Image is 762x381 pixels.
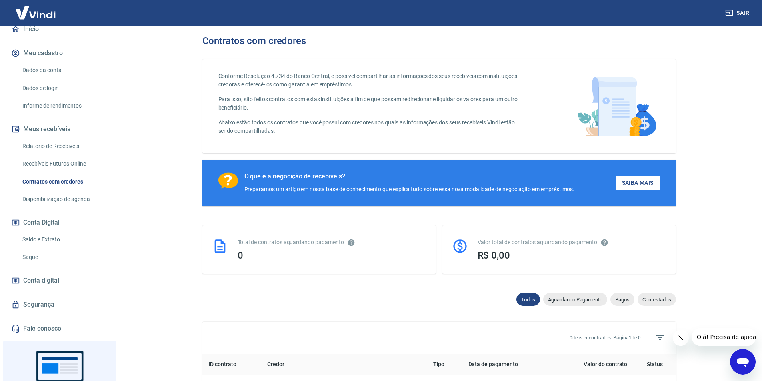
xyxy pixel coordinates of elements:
[516,293,540,306] div: Todos
[673,330,689,346] iframe: Fechar mensagem
[570,334,641,341] p: 0 itens encontrados. Página 1 de 0
[478,238,666,247] div: Valor total de contratos aguardando pagamento
[202,35,306,46] h3: Contratos com credores
[238,238,426,247] div: Total de contratos aguardando pagamento
[692,328,756,346] iframe: Mensagem da empresa
[543,293,607,306] div: Aguardando Pagamento
[638,293,676,306] div: Contestados
[218,118,528,135] p: Abaixo estão todos os contratos que você possui com credores nos quais as informações dos seus re...
[10,214,110,231] button: Conta Digital
[19,138,110,154] a: Relatório de Recebíveis
[600,239,608,247] svg: O valor comprometido não se refere a pagamentos pendentes na Vindi e sim como garantia a outras i...
[478,250,510,261] span: R$ 0,00
[610,297,634,303] span: Pagos
[10,0,62,25] img: Vindi
[19,62,110,78] a: Dados da conta
[552,354,634,375] th: Valor do contrato
[616,176,660,190] a: Saiba Mais
[543,297,607,303] span: Aguardando Pagamento
[610,293,634,306] div: Pagos
[638,297,676,303] span: Contestados
[218,72,528,89] p: Conforme Resolução 4.734 do Banco Central, é possível compartilhar as informações dos seus recebí...
[19,156,110,172] a: Recebíveis Futuros Online
[23,275,59,286] span: Conta digital
[462,354,552,375] th: Data de pagamento
[238,250,426,261] div: 0
[427,354,462,375] th: Tipo
[19,249,110,265] a: Saque
[10,44,110,62] button: Meu cadastro
[10,296,110,313] a: Segurança
[10,120,110,138] button: Meus recebíveis
[19,231,110,248] a: Saldo e Extrato
[261,354,426,375] th: Credor
[19,80,110,96] a: Dados de login
[19,98,110,114] a: Informe de rendimentos
[10,20,110,38] a: Início
[10,320,110,337] a: Fale conosco
[244,185,575,193] div: Preparamos um artigo em nossa base de conhecimento que explica tudo sobre essa nova modalidade de...
[573,72,660,140] img: main-image.9f1869c469d712ad33ce.png
[347,239,355,247] svg: Esses contratos não se referem à Vindi, mas sim a outras instituições.
[516,297,540,303] span: Todos
[218,95,528,112] p: Para isso, são feitos contratos com estas instituições a fim de que possam redirecionar e liquida...
[730,349,756,375] iframe: Botão para abrir a janela de mensagens
[218,172,238,189] img: Ícone com um ponto de interrogação.
[650,328,670,347] span: Filtros
[724,6,752,20] button: Sair
[634,354,676,375] th: Status
[5,6,67,12] span: Olá! Precisa de ajuda?
[19,191,110,207] a: Disponibilização de agenda
[244,172,575,180] div: O que é a negocição de recebíveis?
[19,174,110,190] a: Contratos com credores
[202,354,261,375] th: ID contrato
[10,272,110,289] a: Conta digital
